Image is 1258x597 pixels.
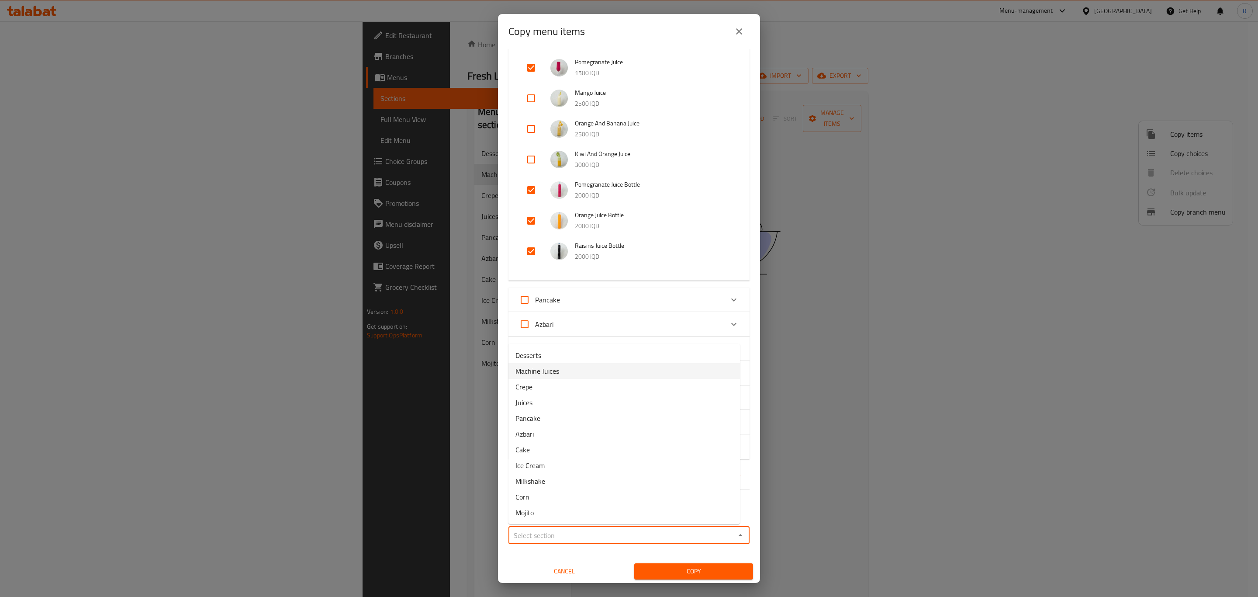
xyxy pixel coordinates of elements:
[515,366,559,376] span: Machine Juices
[514,314,553,335] label: Acknowledge
[575,129,732,140] p: 2500 IQD
[511,529,733,541] input: Select section
[508,566,620,577] span: Cancel
[515,413,540,423] span: Pancake
[729,21,750,42] button: close
[508,312,750,337] div: Expand
[575,68,732,79] p: 1500 IQD
[505,563,624,580] button: Cancel
[515,397,532,408] span: Juices
[550,212,568,229] img: Orange Juice Bottle
[634,563,753,580] button: Copy
[515,476,545,486] span: Milkshake
[535,318,553,331] span: Azbari
[641,566,746,577] span: Copy
[514,338,550,359] label: Acknowledge
[575,190,732,201] p: 2000 IQD
[575,160,732,170] p: 3000 IQD
[550,243,568,260] img: Raisins Juice Bottle
[734,529,747,541] button: Close
[515,444,530,455] span: Cake
[535,293,560,306] span: Pancake
[515,382,532,392] span: Crepe
[575,57,732,68] span: Pomegranate Juice
[514,289,560,310] label: Acknowledge
[575,98,732,109] p: 2500 IQD
[575,118,732,129] span: Orange And Banana Juice
[515,460,545,471] span: Ice Cream
[508,24,585,38] h2: Copy menu items
[550,181,568,199] img: Pomegranate Juice Bottle
[508,288,750,312] div: Expand
[515,507,534,518] span: Mojito
[550,59,568,76] img: Pomegranate Juice
[575,251,732,262] p: 2000 IQD
[575,149,732,160] span: Kiwi And Orange Juice
[575,210,732,221] span: Orange Juice Bottle
[550,90,568,107] img: Mango Juice
[515,429,534,439] span: Azbari
[550,151,568,168] img: Kiwi And Orange Juice
[575,179,732,190] span: Pomegranate Juice Bottle
[575,240,732,251] span: Raisins Juice Bottle
[515,492,529,502] span: Corn
[575,221,732,232] p: 2000 IQD
[575,87,732,98] span: Mango Juice
[550,120,568,138] img: Orange And Banana Juice
[508,337,750,361] div: Expand
[515,350,541,361] span: Desserts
